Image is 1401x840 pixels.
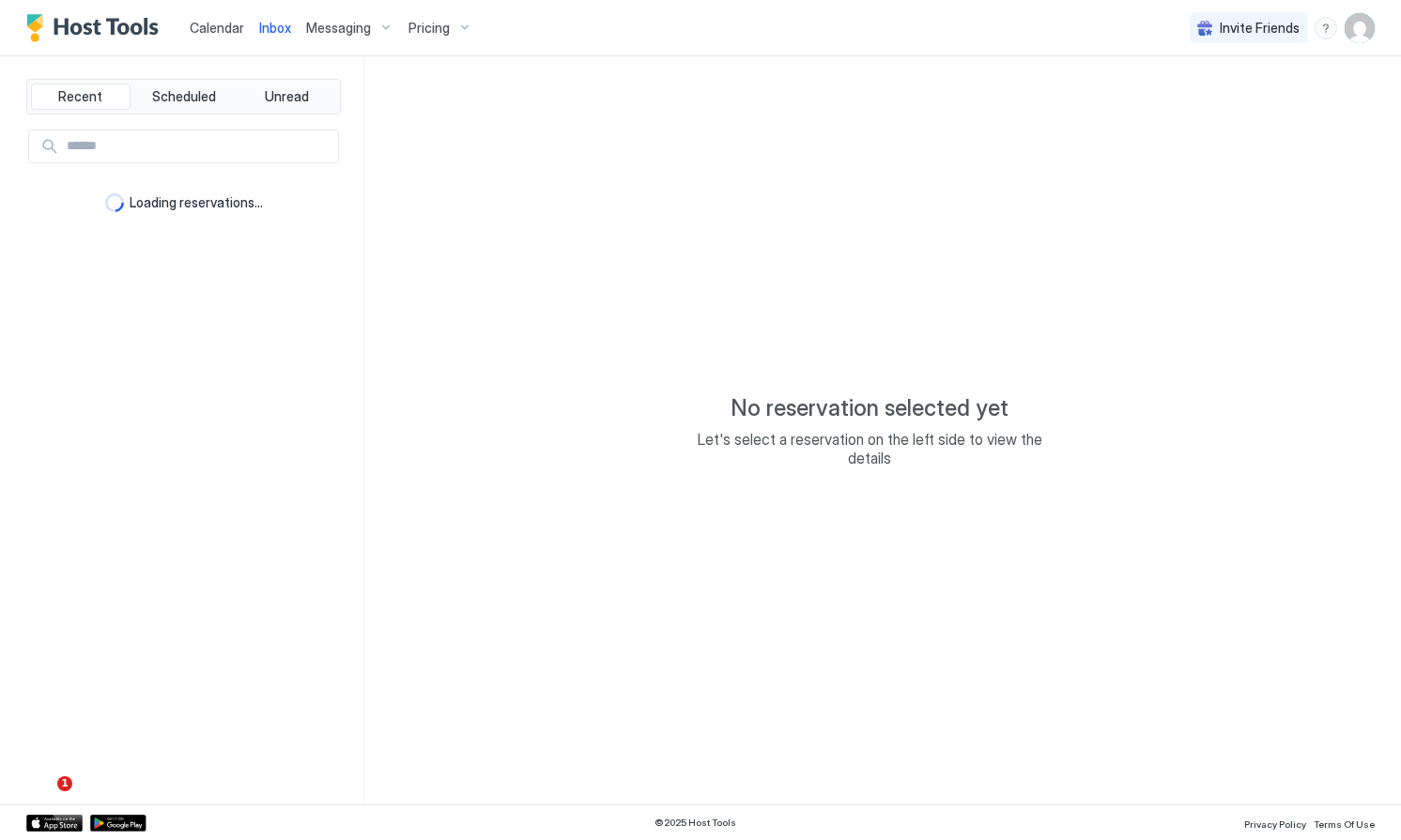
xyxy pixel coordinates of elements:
[259,20,291,36] span: Inbox
[58,88,102,105] span: Recent
[57,776,72,791] span: 1
[1244,813,1306,832] a: Privacy Policy
[130,194,263,211] span: Loading reservations...
[1315,17,1337,39] div: menu
[1314,818,1375,830] span: Terms Of Use
[134,84,234,110] button: Scheduled
[654,817,736,829] span: © 2025 Host Tools
[26,815,83,832] a: App Store
[26,79,341,115] div: tab-group
[90,815,146,832] a: Google Play Store
[1314,813,1375,832] a: Terms Of Use
[152,88,216,105] span: Scheduled
[190,18,244,38] a: Calendar
[59,130,338,162] input: Input Field
[31,84,131,110] button: Recent
[19,776,64,821] iframe: Intercom live chat
[1244,818,1306,830] span: Privacy Policy
[265,88,309,105] span: Unread
[105,193,124,212] div: loading
[237,84,336,110] button: Unread
[259,18,291,38] a: Inbox
[1220,20,1300,37] span: Invite Friends
[190,20,244,36] span: Calendar
[306,20,371,37] span: Messaging
[731,394,1008,422] span: No reservation selected yet
[26,14,167,42] a: Host Tools Logo
[1345,13,1375,43] div: User profile
[408,20,450,37] span: Pricing
[682,430,1057,467] span: Let's select a reservation on the left side to view the details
